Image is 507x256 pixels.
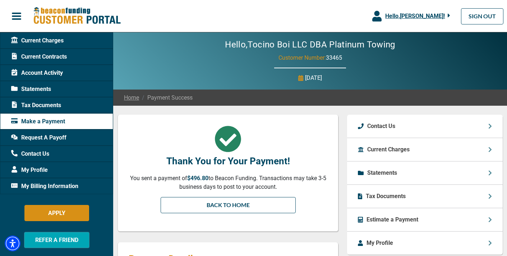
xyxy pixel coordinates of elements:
[11,52,67,61] span: Current Contracts
[11,85,51,93] span: Statements
[385,13,445,19] span: Hello, [PERSON_NAME] !
[33,7,121,25] img: Beacon Funding Customer Portal Logo
[366,192,406,201] p: Tax Documents
[11,133,66,142] span: Request A Payoff
[367,145,410,154] p: Current Charges
[11,117,65,126] span: Make a Payment
[11,150,49,158] span: Contact Us
[11,166,48,174] span: My Profile
[11,69,63,77] span: Account Activity
[24,205,89,221] button: APPLY
[367,215,418,224] p: Estimate a Payment
[11,36,64,45] span: Current Charges
[187,175,208,182] span: $496.80
[461,8,503,24] a: SIGN OUT
[129,174,327,191] p: You sent a payment of to Beacon Funding. Transactions may take 3-5 business days to post to your ...
[124,93,139,102] a: Home
[367,122,395,131] p: Contact Us
[305,74,322,82] p: [DATE]
[5,236,20,251] div: Accessibility Menu
[367,169,397,177] p: Statements
[326,54,342,61] span: 33465
[367,239,393,247] p: My Profile
[278,54,326,61] span: Customer Number:
[139,93,193,102] span: Payment Success
[161,197,296,213] a: BACK TO HOME
[11,182,78,191] span: My Billing Information
[203,40,416,50] h2: Hello, Tocino Boi LLC DBA Platinum Towing
[129,154,327,168] p: Thank You for Your Payment!
[11,101,61,110] span: Tax Documents
[24,232,89,248] button: REFER A FRIEND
